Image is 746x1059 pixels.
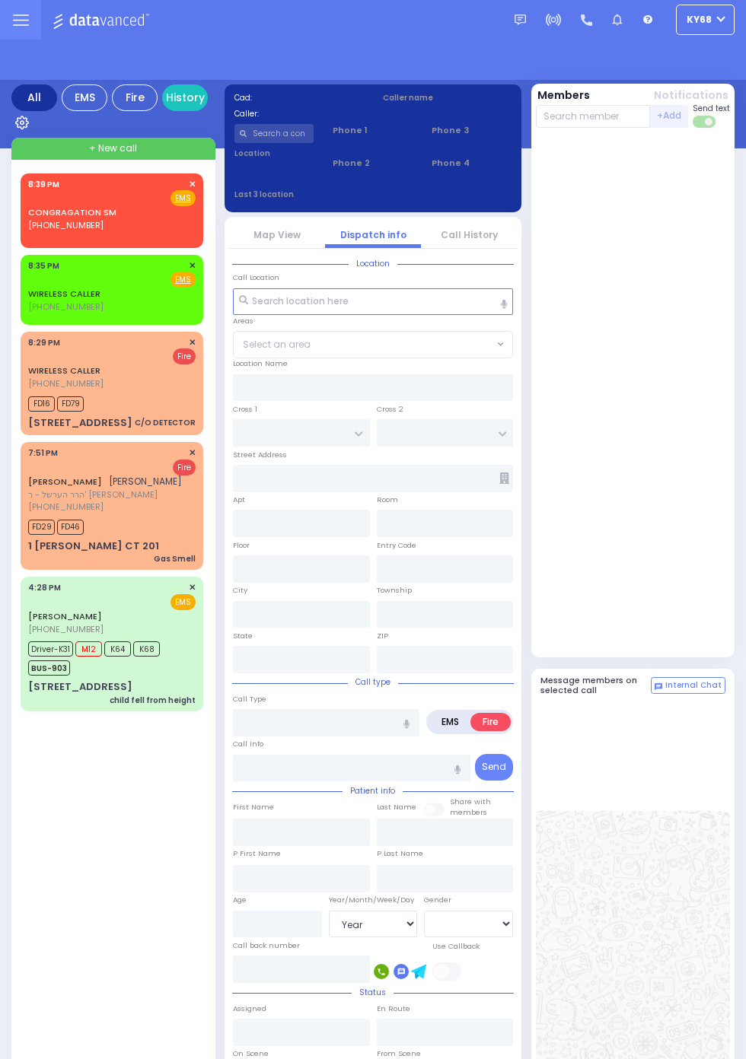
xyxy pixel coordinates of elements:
div: Gas Smell [154,553,196,564]
div: C/O DETECTOR [135,417,196,428]
img: Logo [53,11,154,30]
span: ✕ [189,259,196,272]
span: [PHONE_NUMBER] [28,301,104,313]
span: FD16 [28,396,55,412]
span: K64 [104,641,131,657]
label: Street Address [233,450,287,460]
label: Call Location [233,272,279,283]
label: ZIP [377,631,388,641]
label: Assigned [233,1003,266,1014]
span: Fire [173,460,196,475]
span: FD29 [28,520,55,535]
label: Room [377,495,398,505]
img: message.svg [515,14,526,26]
span: ✕ [189,581,196,594]
label: Last 3 location [234,189,374,200]
button: Notifications [654,87,728,103]
label: Floor [233,540,250,551]
a: [PERSON_NAME] [28,475,102,488]
span: Status [352,987,394,998]
span: M12 [75,641,102,657]
label: Cross 1 [233,404,257,415]
span: Phone 3 [432,124,512,137]
label: Location [234,148,314,159]
div: child fell from height [110,695,196,706]
span: BUS-903 [28,660,70,676]
span: Fire [173,348,196,364]
button: Members [537,87,590,103]
label: Last Name [377,802,416,813]
span: Send text [693,103,730,114]
span: 4:28 PM [28,582,61,593]
a: [PERSON_NAME] [28,610,102,622]
a: WIRELESS CALLER [28,364,100,377]
label: Call Type [233,694,266,704]
span: ✕ [189,336,196,349]
span: ✕ [189,447,196,460]
div: [STREET_ADDRESS] [28,415,132,431]
label: State [233,631,253,641]
label: P Last Name [377,848,423,859]
h5: Message members on selected call [540,676,652,695]
span: FD46 [57,520,84,535]
div: [STREET_ADDRESS] [28,679,132,695]
span: Location [349,258,397,269]
span: 8:39 PM [28,179,59,190]
img: comment-alt.png [655,683,662,691]
label: City [233,585,247,596]
label: On Scene [233,1048,269,1059]
span: Patient info [343,785,403,797]
input: Search a contact [234,124,314,143]
span: ky68 [687,13,712,27]
label: Gender [424,895,451,905]
label: P First Name [233,848,281,859]
a: CONGRAGATION SM [28,206,116,218]
label: Cross 2 [377,404,403,415]
label: Areas [233,316,253,326]
span: + New call [89,142,137,155]
span: K68 [133,641,160,657]
input: Search member [536,105,651,128]
label: First Name [233,802,274,813]
label: Entry Code [377,540,416,551]
span: Other building occupants [499,472,509,484]
div: 1 [PERSON_NAME] CT 201 [28,539,159,554]
label: Call back number [233,940,300,951]
span: [PHONE_NUMBER] [28,501,104,513]
u: EMS [175,274,191,285]
label: Caller name [383,92,512,103]
label: Call Info [233,739,263,749]
label: Cad: [234,92,364,103]
small: Share with [450,797,491,806]
span: Internal Chat [665,680,722,691]
span: 8:29 PM [28,337,60,348]
button: Internal Chat [651,677,725,694]
div: EMS [62,84,107,111]
div: Year/Month/Week/Day [329,895,418,905]
span: Phone 4 [432,157,512,170]
label: EMS [429,713,471,731]
div: All [11,84,57,111]
span: [PERSON_NAME] [109,475,182,488]
a: Map View [253,228,301,241]
a: Call History [441,228,498,241]
span: Phone 1 [333,124,413,137]
label: Apt [233,495,245,505]
span: [PHONE_NUMBER] [28,377,104,390]
a: History [162,84,208,111]
a: Dispatch info [340,228,406,241]
span: 7:51 PM [28,447,58,459]
span: [PHONE_NUMBER] [28,219,104,231]
span: Call type [348,676,398,688]
span: Phone 2 [333,157,413,170]
label: Fire [470,713,511,731]
label: Turn off text [693,114,717,129]
label: From Scene [377,1048,421,1059]
label: Caller: [234,108,364,119]
span: Select an area [243,338,311,351]
span: [PHONE_NUMBER] [28,623,104,635]
label: Township [377,585,412,596]
label: Location Name [233,358,288,369]
label: Age [233,895,247,905]
span: Driver-K31 [28,641,73,657]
